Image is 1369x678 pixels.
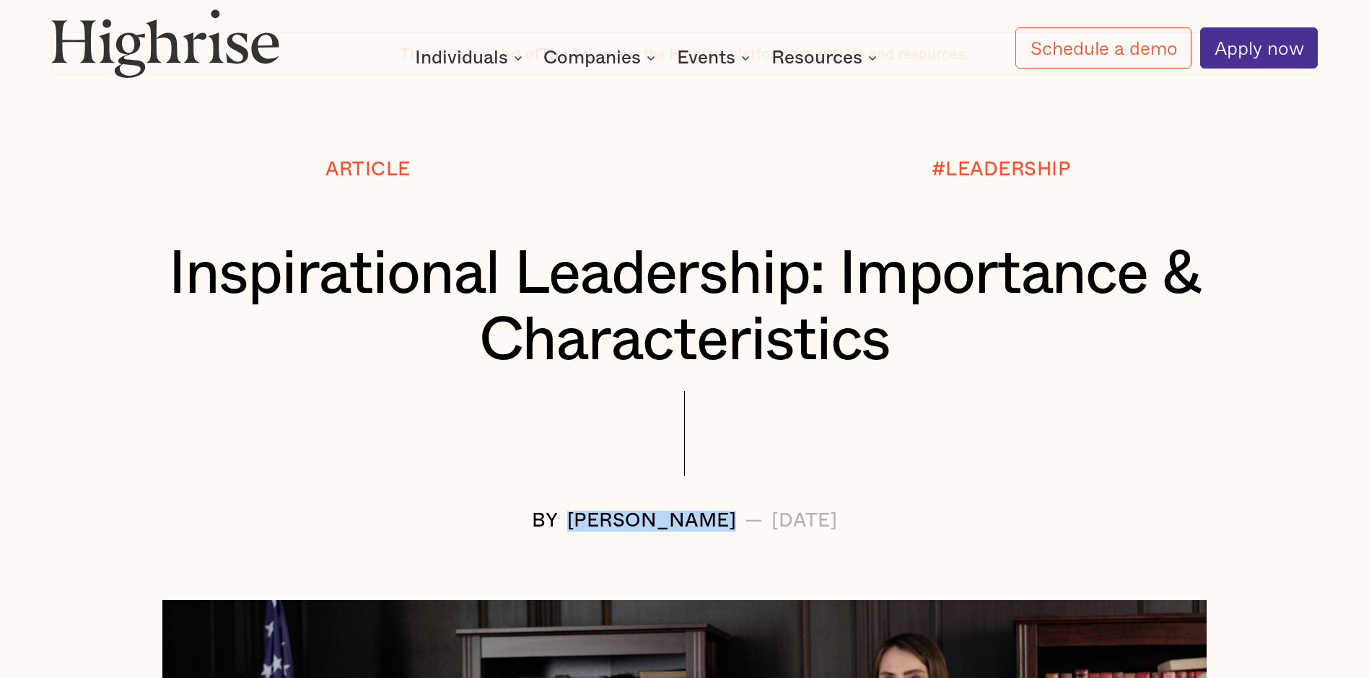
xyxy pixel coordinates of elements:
div: Resources [771,49,881,66]
div: BY [532,511,559,532]
div: Events [677,49,735,66]
a: Apply now [1200,27,1318,69]
div: [DATE] [771,511,837,532]
div: Companies [543,49,641,66]
div: Article [325,159,411,180]
div: Events [677,49,754,66]
div: — [745,511,764,532]
div: Companies [543,49,660,66]
a: Schedule a demo [1015,27,1191,69]
div: Individuals [415,49,527,66]
div: #LEADERSHIP [932,159,1071,180]
div: Individuals [415,49,508,66]
h1: Inspirational Leadership: Importance & Characteristics [104,241,1265,375]
img: Highrise logo [51,9,280,78]
div: Resources [771,49,862,66]
div: [PERSON_NAME] [567,511,737,532]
